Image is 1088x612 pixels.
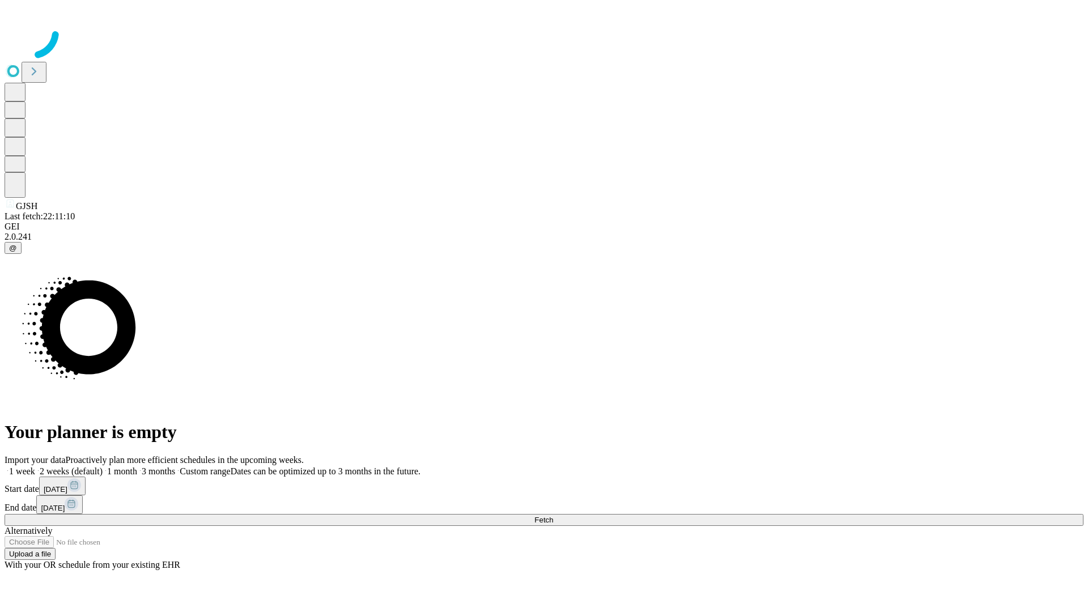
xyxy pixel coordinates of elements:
[5,477,1083,495] div: Start date
[5,526,52,535] span: Alternatively
[36,495,83,514] button: [DATE]
[5,514,1083,526] button: Fetch
[41,504,65,512] span: [DATE]
[5,422,1083,443] h1: Your planner is empty
[5,232,1083,242] div: 2.0.241
[142,466,175,476] span: 3 months
[44,485,67,494] span: [DATE]
[9,244,17,252] span: @
[5,548,56,560] button: Upload a file
[5,222,1083,232] div: GEI
[5,560,180,569] span: With your OR schedule from your existing EHR
[5,211,75,221] span: Last fetch: 22:11:10
[5,455,66,465] span: Import your data
[9,466,35,476] span: 1 week
[5,242,22,254] button: @
[107,466,137,476] span: 1 month
[180,466,230,476] span: Custom range
[534,516,553,524] span: Fetch
[66,455,304,465] span: Proactively plan more efficient schedules in the upcoming weeks.
[5,495,1083,514] div: End date
[16,201,37,211] span: GJSH
[39,477,86,495] button: [DATE]
[40,466,103,476] span: 2 weeks (default)
[231,466,420,476] span: Dates can be optimized up to 3 months in the future.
